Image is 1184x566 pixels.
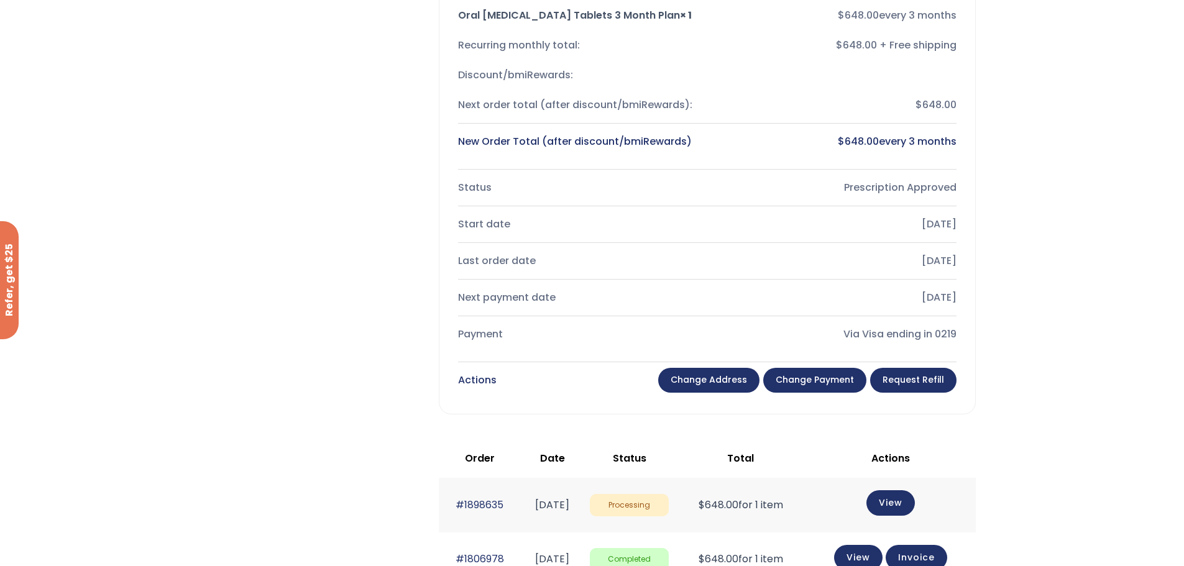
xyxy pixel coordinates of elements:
[717,326,957,343] div: Via Visa ending in 0219
[535,498,569,512] time: [DATE]
[838,134,845,148] span: $
[458,66,697,84] div: Discount/bmiRewards:
[717,133,957,150] div: every 3 months
[590,494,669,517] span: Processing
[458,289,697,306] div: Next payment date
[535,552,569,566] time: [DATE]
[458,133,697,150] div: New Order Total (after discount/bmiRewards)
[699,498,738,512] span: 648.00
[456,552,504,566] a: #1806978
[717,252,957,270] div: [DATE]
[838,8,845,22] span: $
[458,372,497,389] div: Actions
[717,216,957,233] div: [DATE]
[458,37,697,54] div: Recurring monthly total:
[675,478,806,532] td: for 1 item
[458,216,697,233] div: Start date
[458,252,697,270] div: Last order date
[456,498,503,512] a: #1898635
[458,7,697,24] div: Oral [MEDICAL_DATA] Tablets 3 Month Plan
[717,179,957,196] div: Prescription Approved
[540,451,565,465] span: Date
[870,368,957,393] a: Request Refill
[465,451,495,465] span: Order
[838,134,879,148] bdi: 648.00
[717,289,957,306] div: [DATE]
[871,451,910,465] span: Actions
[717,37,957,54] div: $648.00 + Free shipping
[727,451,754,465] span: Total
[658,368,760,393] a: Change address
[717,96,957,114] div: $648.00
[866,490,915,516] a: View
[699,498,705,512] span: $
[458,326,697,343] div: Payment
[763,368,866,393] a: Change payment
[699,552,705,566] span: $
[717,7,957,24] div: every 3 months
[458,179,697,196] div: Status
[838,8,879,22] bdi: 648.00
[699,552,738,566] span: 648.00
[680,8,692,22] strong: × 1
[458,96,697,114] div: Next order total (after discount/bmiRewards):
[613,451,646,465] span: Status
